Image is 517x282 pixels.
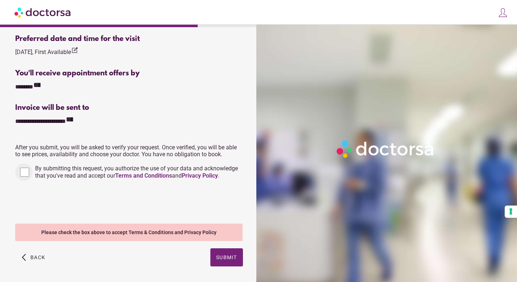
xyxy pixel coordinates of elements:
[15,144,243,158] p: After you submit, you will be asked to verify your request. Once verified, you will be able to se...
[115,172,172,179] a: Terms and Conditions
[14,4,72,20] img: Doctorsa.com
[498,8,508,18] img: icons8-customer-100.png
[15,104,243,112] div: Invoice will be sent to
[15,224,243,241] div: Please check the box above to accept Terms & Conditions and Privacy Policy
[505,206,517,218] button: Your consent preferences for tracking technologies
[210,248,243,266] button: Submit
[182,172,218,179] a: Privacy Policy
[19,248,48,266] button: arrow_back_ios Back
[216,254,237,260] span: Submit
[15,69,243,78] div: You'll receive appointment offers by
[15,188,125,216] iframe: reCAPTCHA
[334,137,437,161] img: Logo-Doctorsa-trans-White-partial-flat.png
[15,35,243,43] div: Preferred date and time for the visit
[35,165,238,179] span: By submitting this request, you authorize the use of your data and acknowledge that you've read a...
[15,47,78,57] div: [DATE], First Available
[71,47,78,54] i: edit_square
[30,254,45,260] span: Back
